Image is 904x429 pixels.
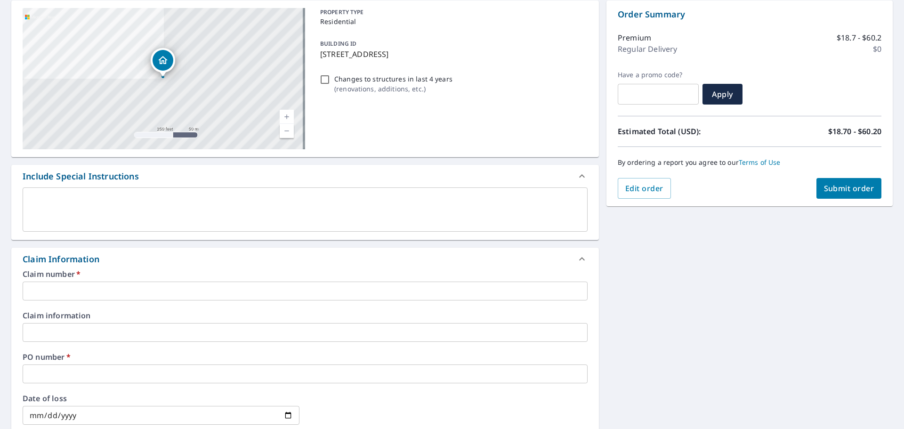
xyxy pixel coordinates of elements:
p: Premium [618,32,651,43]
p: PROPERTY TYPE [320,8,584,16]
p: $18.7 - $60.2 [837,32,881,43]
div: Claim Information [23,253,99,266]
a: Current Level 17, Zoom Out [280,124,294,138]
p: [STREET_ADDRESS] [320,49,584,60]
p: Changes to structures in last 4 years [334,74,452,84]
p: Regular Delivery [618,43,677,55]
p: Residential [320,16,584,26]
button: Submit order [816,178,882,199]
button: Apply [702,84,743,105]
label: PO number [23,353,588,361]
div: Include Special Instructions [11,165,599,187]
label: Have a promo code? [618,71,699,79]
p: ( renovations, additions, etc. ) [334,84,452,94]
p: Order Summary [618,8,881,21]
span: Edit order [625,183,663,194]
p: BUILDING ID [320,40,356,48]
a: Terms of Use [739,158,781,167]
p: By ordering a report you agree to our [618,158,881,167]
button: Edit order [618,178,671,199]
label: Claim number [23,270,588,278]
p: Estimated Total (USD): [618,126,750,137]
div: Claim Information [11,248,599,270]
span: Submit order [824,183,874,194]
label: Claim information [23,312,588,319]
a: Current Level 17, Zoom In [280,110,294,124]
p: $0 [873,43,881,55]
p: $18.70 - $60.20 [828,126,881,137]
div: Include Special Instructions [23,170,139,183]
div: Dropped pin, building 1, Residential property, 105 Cedar Dr Berea, KY 40403 [151,48,175,77]
label: Date of loss [23,395,299,402]
span: Apply [710,89,735,99]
